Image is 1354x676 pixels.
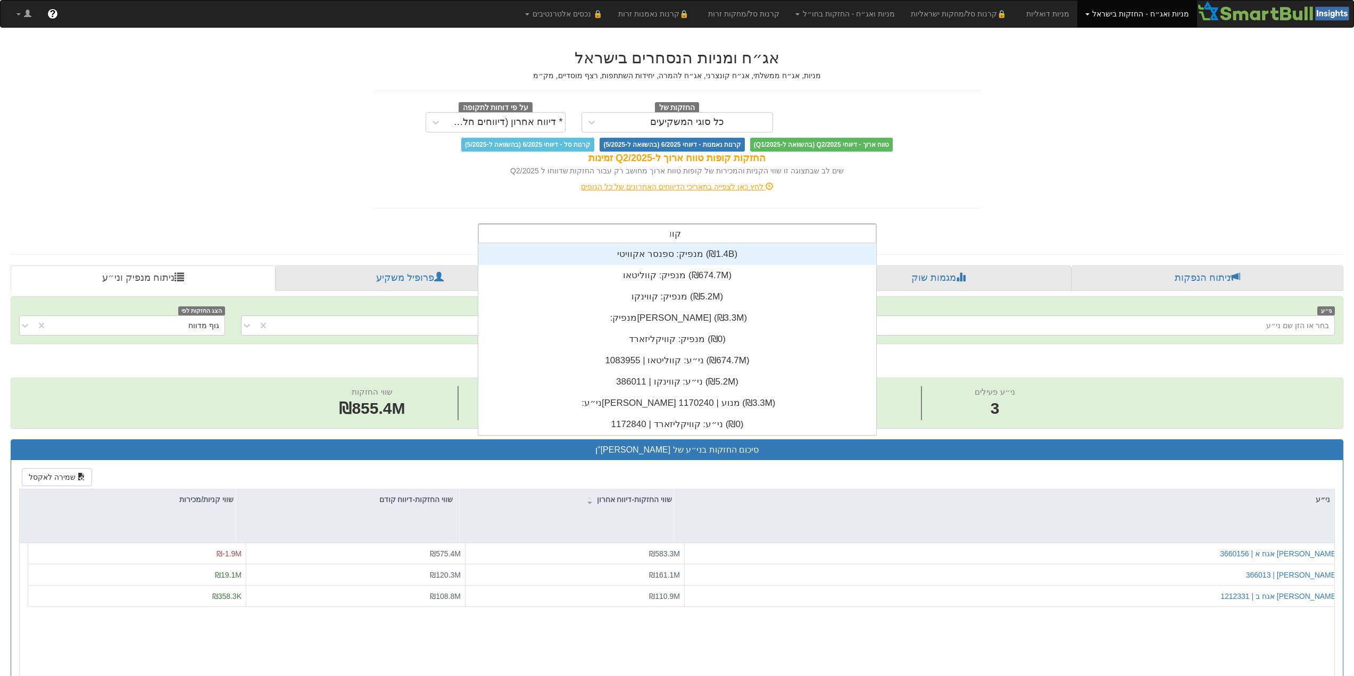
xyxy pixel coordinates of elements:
[448,117,563,128] div: * דיווח אחרון (דיווחים חלקיים)
[649,592,680,600] span: ₪110.9M
[212,592,242,600] span: ₪358.3K
[517,1,610,27] a: 🔒 נכסים אלטרנטיבים
[1266,320,1329,331] div: בחר או הזן שם ני״ע
[366,181,988,192] div: לחץ כאן לצפייה בתאריכי הדיווחים האחרונים של כל הגופים
[352,387,392,396] span: שווי החזקות
[374,165,981,176] div: שים לב שבתצוגה זו שווי הקניות והמכירות של קופות טווח ארוך מחושב רק עבור החזקות שדווחו ל Q2/2025
[677,489,1334,510] div: ני״ע
[655,102,700,114] span: החזקות של
[178,306,225,315] span: הצג החזקות לפי
[805,265,1071,291] a: מגמות שוק
[1077,1,1197,27] a: מניות ואג״ח - החזקות בישראל
[374,72,981,80] h5: מניות, אג״ח ממשלתי, אג״ח קונצרני, אג״ח להמרה, יחידות השתתפות, רצף מוסדיים, מק״מ
[217,549,242,558] span: ₪-1.9M
[478,244,876,435] div: grid
[600,138,744,152] span: קרנות נאמנות - דיווחי 6/2025 (בהשוואה ל-5/2025)
[649,571,680,579] span: ₪161.1M
[458,489,676,510] div: שווי החזקות-דיווח אחרון
[215,571,242,579] span: ₪19.1M
[1018,1,1077,27] a: מניות דואליות
[1197,1,1353,22] img: Smartbull
[975,397,1015,420] span: 3
[903,1,1018,27] a: 🔒קרנות סל/מחקות ישראליות
[478,307,876,329] div: מנפיק: ‏[PERSON_NAME] ‎(₪3.3M)‎
[188,320,219,331] div: גוף מדווח
[478,286,876,307] div: מנפיק: ‏קווינקו ‎(₪5.2M)‎
[700,1,787,27] a: קרנות סל/מחקות זרות
[430,592,461,600] span: ₪108.8M
[459,102,533,114] span: על פי דוחות לתקופה
[478,414,876,435] div: ני״ע: ‏קוויקליזארד | 1172840 ‎(₪0)‎
[478,265,876,286] div: מנפיק: ‏קווליטאו ‎(₪674.7M)‎
[430,571,461,579] span: ₪120.3M
[478,244,876,265] div: מנפיק: ‏ספנסר אקוויטי ‎(₪1.4B)‎
[374,152,981,165] div: החזקות קופות טווח ארוך ל-Q2/2025 זמינות
[750,138,893,152] span: טווח ארוך - דיווחי Q2/2025 (בהשוואה ל-Q1/2025)
[49,9,55,19] span: ?
[478,329,876,350] div: מנפיק: ‏קוויקליזארד ‎(₪0)‎
[461,138,594,152] span: קרנות סל - דיווחי 6/2025 (בהשוואה ל-5/2025)
[1220,548,1338,559] button: [PERSON_NAME] אגח א | 3660156
[478,371,876,393] div: ני״ע: ‏קווינקו | 386011 ‎(₪5.2M)‎
[975,387,1015,396] span: ני״ע פעילים
[650,117,724,128] div: כל סוגי המשקיעים
[11,355,1343,372] h2: [PERSON_NAME] נדל"ן - ניתוח מנפיק
[787,1,903,27] a: מניות ואג״ח - החזקות בחו״ל
[374,49,981,66] h2: אג״ח ומניות הנסחרים בישראל
[22,468,92,486] button: שמירה לאקסל
[1317,306,1335,315] span: ני״ע
[238,489,457,510] div: שווי החזקות-דיווח קודם
[39,1,66,27] a: ?
[1246,570,1338,580] button: [PERSON_NAME] | 366013
[478,350,876,371] div: ני״ע: ‏קווליטאו | 1083955 ‎(₪674.7M)‎
[1220,591,1338,602] button: [PERSON_NAME] אגח ב | 1212331
[11,265,276,291] a: ניתוח מנפיק וני״ע
[610,1,701,27] a: 🔒קרנות נאמנות זרות
[339,399,405,417] span: ₪855.4M
[20,489,238,510] div: שווי קניות/מכירות
[478,393,876,414] div: ני״ע: ‏[PERSON_NAME] מנוע | 1170240 ‎(₪3.3M)‎
[1071,265,1343,291] a: ניתוח הנפקות
[276,265,544,291] a: פרופיל משקיע
[649,549,680,558] span: ₪583.3M
[19,445,1335,455] h3: סיכום החזקות בני״ע של [PERSON_NAME]"ן
[430,549,461,558] span: ₪575.4M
